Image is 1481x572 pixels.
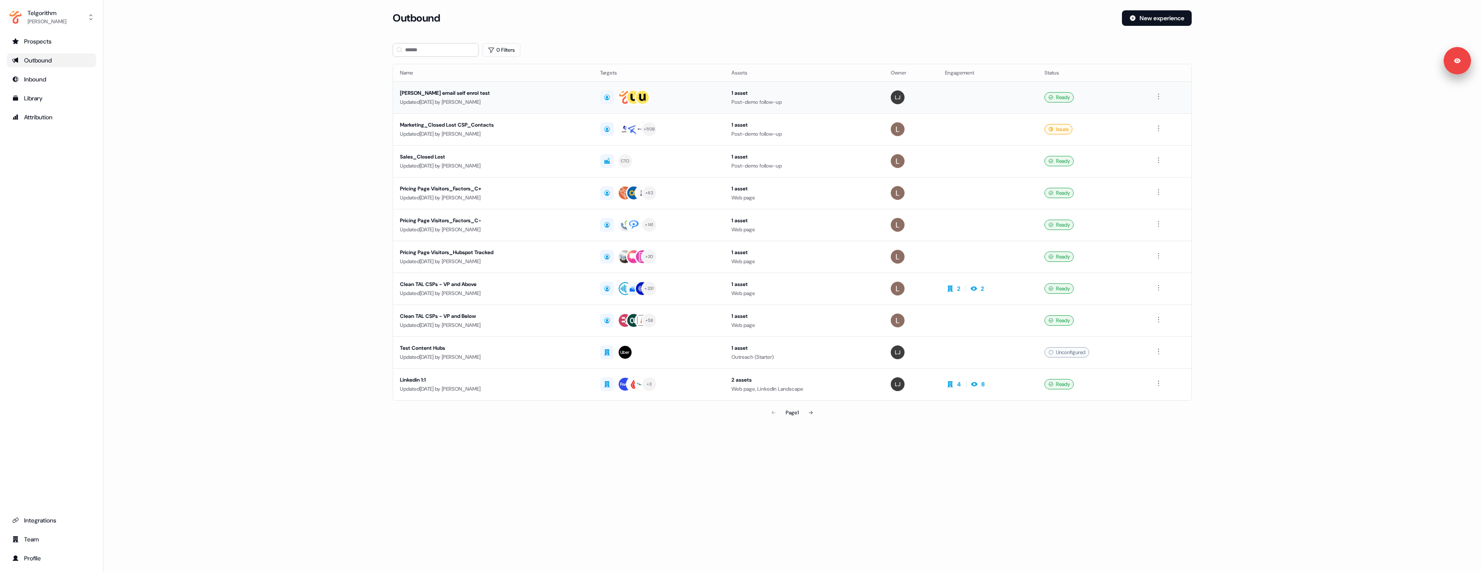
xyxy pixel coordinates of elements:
div: Integrations [12,516,91,525]
a: Go to Inbound [7,72,96,86]
div: Ready [1044,283,1074,294]
img: Lauren [891,186,905,200]
div: Marketing_Closed Lost CSP_Contacts [400,121,586,129]
div: Sales_Closed Lost [400,152,586,161]
th: Status [1038,64,1146,81]
div: Updated [DATE] by [PERSON_NAME] [400,193,586,202]
img: Lauren [891,314,905,327]
a: Go to profile [7,551,96,565]
div: Inbound [12,75,91,84]
div: Outbound [12,56,91,65]
button: Telgorithm[PERSON_NAME] [7,7,96,28]
div: Profile [12,554,91,563]
div: Clean TAL CSPs - VP and Above [400,280,586,289]
div: 1 asset [731,152,877,161]
div: Ready [1044,315,1074,326]
div: Pricing Page Visitors_Hubspot Tracked [400,248,586,257]
button: New experience [1122,10,1192,26]
div: Updated [DATE] by [PERSON_NAME] [400,289,586,298]
div: Web page, LinkedIn Landscape [731,385,877,393]
div: 1 asset [731,280,877,289]
div: Outreach (Starter) [731,353,877,361]
img: Lauren [891,218,905,232]
img: Lauren [891,250,905,264]
div: Updated [DATE] by [PERSON_NAME] [400,130,586,138]
a: Go to attribution [7,110,96,124]
th: Owner [884,64,938,81]
div: Updated [DATE] by [PERSON_NAME] [400,353,586,361]
a: Go to integrations [7,513,96,527]
div: Updated [DATE] by [PERSON_NAME] [400,257,586,266]
th: Name [393,64,593,81]
div: Ready [1044,156,1074,166]
div: Pricing Page Visitors_Factors_C+ [400,184,586,193]
th: Engagement [938,64,1038,81]
div: Web page [731,321,877,330]
div: Updated [DATE] by [PERSON_NAME] [400,321,586,330]
div: [PERSON_NAME] email self enrol test [400,89,586,97]
img: loretta [891,377,905,391]
div: Updated [DATE] by [PERSON_NAME] [400,98,586,106]
div: 1 asset [731,89,877,97]
div: 1 asset [731,312,877,320]
div: Pricing Page Visitors_Factors_C- [400,216,586,225]
div: Post-demo follow-up [731,130,877,138]
div: Ready [1044,92,1074,103]
div: + 3 [647,380,652,388]
div: + 58 [645,317,654,324]
div: CTO [621,157,630,165]
img: Lauren [891,282,905,295]
div: Web page [731,289,877,298]
div: 1 asset [731,248,877,257]
div: Web page [731,193,877,202]
img: Lauren [891,154,905,168]
div: 4 [957,380,961,389]
a: Go to team [7,532,96,546]
div: Unconfigured [1044,347,1089,357]
div: Telgorithm [28,9,66,17]
div: Web page [731,257,877,266]
div: + 1108 [644,125,655,133]
div: Ready [1044,188,1074,198]
div: Library [12,94,91,103]
div: Updated [DATE] by [PERSON_NAME] [400,385,586,393]
div: Page 1 [786,408,799,417]
div: 8 [981,380,985,389]
div: 1 asset [731,121,877,129]
div: 2 [981,284,984,293]
img: loretta [891,90,905,104]
div: + 231 [644,285,654,292]
div: Web page [731,225,877,234]
div: + 141 [645,221,653,229]
div: + 62 [645,189,653,197]
div: + 20 [645,253,654,261]
div: Test Content Hubs [400,344,586,352]
div: Team [12,535,91,544]
th: Targets [593,64,725,81]
div: Prospects [12,37,91,46]
div: 2 assets [731,376,877,384]
div: 1 asset [731,344,877,352]
div: Ready [1044,220,1074,230]
img: loretta [891,345,905,359]
div: Post-demo follow-up [731,162,877,170]
div: Updated [DATE] by [PERSON_NAME] [400,225,586,234]
div: 1 asset [731,184,877,193]
div: Clean TAL CSPs - VP and Below [400,312,586,320]
div: Ready [1044,252,1074,262]
a: Go to templates [7,91,96,105]
div: Linkedin 1:1 [400,376,586,384]
div: Attribution [12,113,91,121]
img: Lauren [891,122,905,136]
div: Updated [DATE] by [PERSON_NAME] [400,162,586,170]
a: Go to outbound experience [7,53,96,67]
h3: Outbound [393,12,440,25]
div: Issues [1044,124,1072,134]
div: 2 [957,284,960,293]
a: Go to prospects [7,34,96,48]
div: 1 asset [731,216,877,225]
button: 0 Filters [482,43,521,57]
div: [PERSON_NAME] [28,17,66,26]
div: Post-demo follow-up [731,98,877,106]
th: Assets [725,64,884,81]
